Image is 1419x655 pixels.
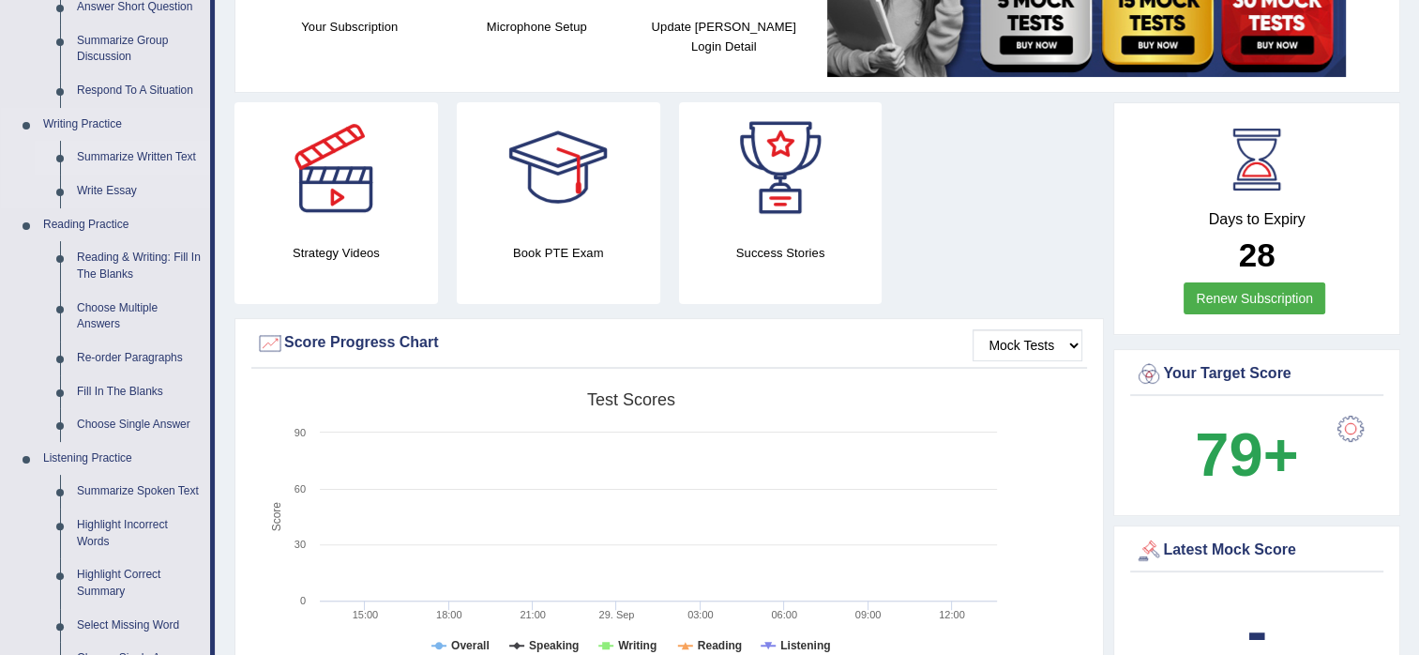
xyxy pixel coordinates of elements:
[68,24,210,74] a: Summarize Group Discussion
[453,17,622,37] h4: Microphone Setup
[1195,420,1298,489] b: 79+
[451,639,490,652] tspan: Overall
[68,558,210,608] a: Highlight Correct Summary
[1135,360,1379,388] div: Your Target Score
[68,509,210,558] a: Highlight Incorrect Words
[294,539,306,550] text: 30
[234,243,438,263] h4: Strategy Videos
[939,609,965,620] text: 12:00
[587,390,675,409] tspan: Test scores
[771,609,797,620] text: 06:00
[780,639,830,652] tspan: Listening
[68,175,210,208] a: Write Essay
[529,639,579,652] tspan: Speaking
[256,329,1082,358] div: Score Progress Chart
[294,483,306,495] text: 60
[1184,282,1325,314] a: Renew Subscription
[1239,236,1276,273] b: 28
[300,595,306,606] text: 0
[68,609,210,643] a: Select Missing Word
[68,375,210,409] a: Fill In The Blanks
[68,292,210,342] a: Choose Multiple Answers
[1135,537,1379,565] div: Latest Mock Score
[640,17,808,56] h4: Update [PERSON_NAME] Login Detail
[35,442,210,476] a: Listening Practice
[68,141,210,175] a: Summarize Written Text
[265,17,434,37] h4: Your Subscription
[68,74,210,108] a: Respond To A Situation
[270,502,283,532] tspan: Score
[35,108,210,142] a: Writing Practice
[436,609,462,620] text: 18:00
[35,208,210,242] a: Reading Practice
[353,609,379,620] text: 15:00
[618,639,657,652] tspan: Writing
[457,243,660,263] h4: Book PTE Exam
[679,243,883,263] h4: Success Stories
[294,427,306,438] text: 90
[68,475,210,509] a: Summarize Spoken Text
[1135,211,1379,228] h4: Days to Expiry
[698,639,742,652] tspan: Reading
[68,408,210,442] a: Choose Single Answer
[598,609,634,620] tspan: 29. Sep
[68,241,210,291] a: Reading & Writing: Fill In The Blanks
[687,609,714,620] text: 03:00
[855,609,882,620] text: 09:00
[520,609,546,620] text: 21:00
[68,342,210,375] a: Re-order Paragraphs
